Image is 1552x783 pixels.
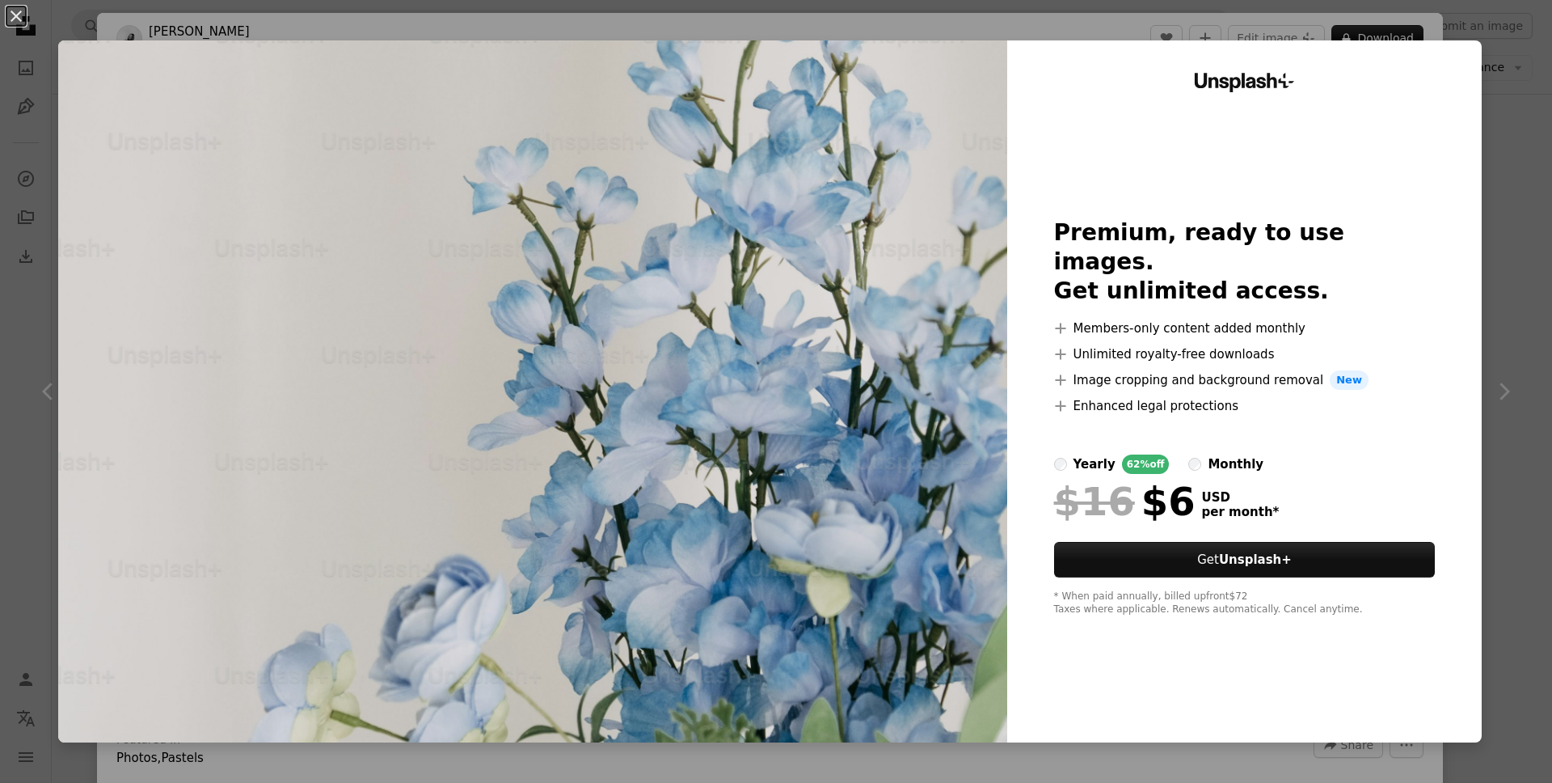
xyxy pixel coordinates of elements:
li: Enhanced legal protections [1054,396,1436,416]
span: per month * [1202,505,1280,519]
div: yearly [1073,455,1115,474]
li: Unlimited royalty-free downloads [1054,345,1436,364]
input: yearly62%off [1054,458,1067,471]
div: monthly [1208,455,1263,474]
li: Image cropping and background removal [1054,370,1436,390]
input: monthly [1188,458,1201,471]
div: 62% off [1122,455,1170,474]
div: $6 [1054,480,1196,523]
span: New [1330,370,1369,390]
button: GetUnsplash+ [1054,542,1436,578]
span: USD [1202,490,1280,505]
strong: Unsplash+ [1219,552,1292,567]
div: * When paid annually, billed upfront $72 Taxes where applicable. Renews automatically. Cancel any... [1054,590,1436,616]
span: $16 [1054,480,1135,523]
li: Members-only content added monthly [1054,319,1436,338]
h2: Premium, ready to use images. Get unlimited access. [1054,218,1436,306]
